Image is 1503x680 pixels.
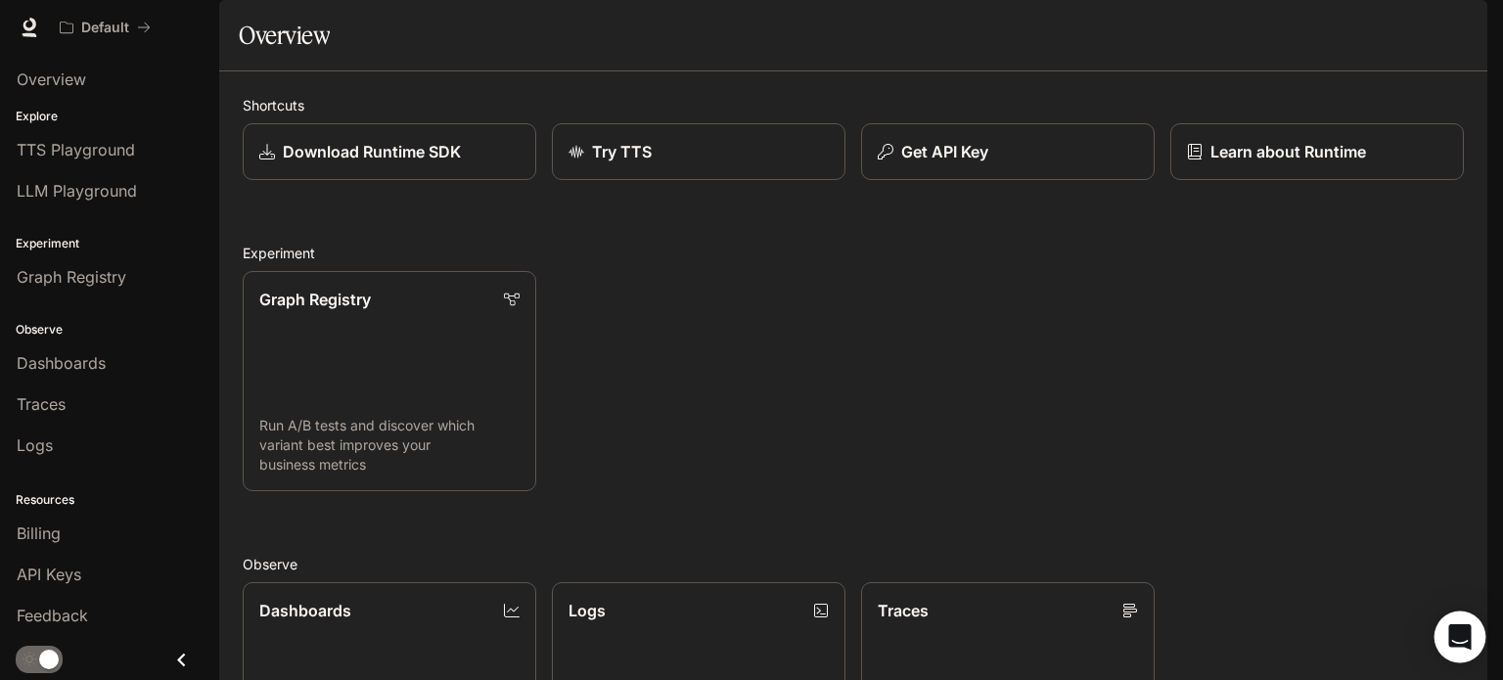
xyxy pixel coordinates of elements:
[243,271,536,491] a: Graph RegistryRun A/B tests and discover which variant best improves your business metrics
[861,123,1155,180] button: Get API Key
[1435,612,1486,663] div: Open Intercom Messenger
[259,416,520,475] p: Run A/B tests and discover which variant best improves your business metrics
[243,243,1464,263] h2: Experiment
[259,599,351,622] p: Dashboards
[592,140,652,163] p: Try TTS
[259,288,371,311] p: Graph Registry
[1210,140,1366,163] p: Learn about Runtime
[1170,123,1464,180] a: Learn about Runtime
[901,140,988,163] p: Get API Key
[878,599,929,622] p: Traces
[552,123,845,180] a: Try TTS
[243,95,1464,115] h2: Shortcuts
[51,8,159,47] button: All workspaces
[243,554,1464,574] h2: Observe
[243,123,536,180] a: Download Runtime SDK
[81,20,129,36] p: Default
[239,16,330,55] h1: Overview
[569,599,606,622] p: Logs
[283,140,461,163] p: Download Runtime SDK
